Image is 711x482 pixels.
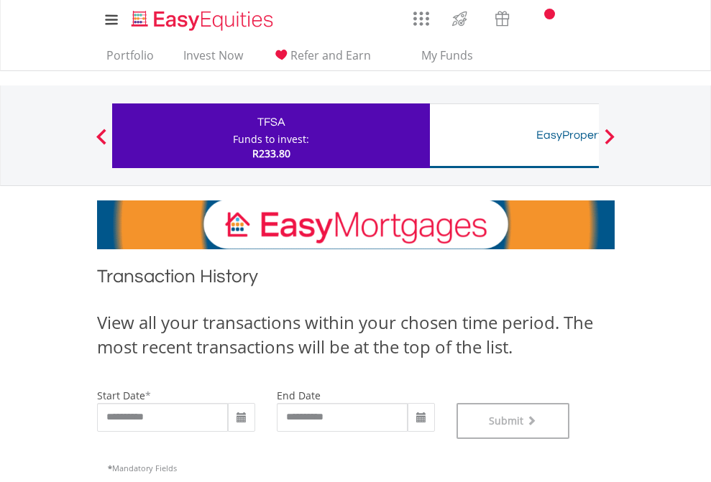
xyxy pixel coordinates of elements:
[490,7,514,30] img: vouchers-v2.svg
[87,136,116,150] button: Previous
[457,403,570,439] button: Submit
[267,48,377,70] a: Refer and Earn
[290,47,371,63] span: Refer and Earn
[413,11,429,27] img: grid-menu-icon.svg
[523,4,560,32] a: Notifications
[108,463,177,473] span: Mandatory Fields
[448,7,472,30] img: thrive-v2.svg
[101,48,160,70] a: Portfolio
[400,46,495,65] span: My Funds
[252,147,290,160] span: R233.80
[481,4,523,30] a: Vouchers
[121,112,421,132] div: TFSA
[233,132,309,147] div: Funds to invest:
[595,136,624,150] button: Next
[597,4,633,35] a: My Profile
[126,4,279,32] a: Home page
[560,4,597,32] a: FAQ's and Support
[404,4,439,27] a: AppsGrid
[97,264,615,296] h1: Transaction History
[277,389,321,402] label: end date
[97,200,615,249] img: EasyMortage Promotion Banner
[178,48,249,70] a: Invest Now
[129,9,279,32] img: EasyEquities_Logo.png
[97,310,615,360] div: View all your transactions within your chosen time period. The most recent transactions will be a...
[97,389,145,402] label: start date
